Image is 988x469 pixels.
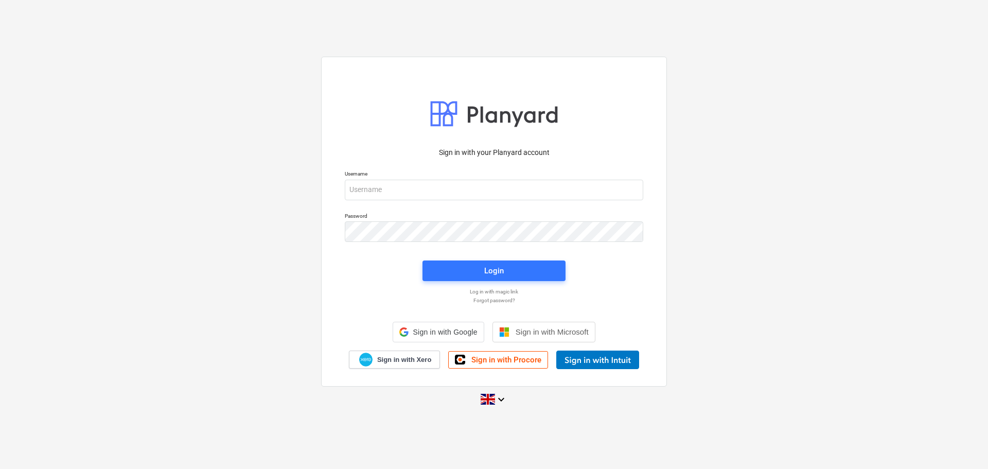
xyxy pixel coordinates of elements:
[499,327,509,337] img: Microsoft logo
[345,170,643,179] p: Username
[340,288,648,295] a: Log in with magic link
[516,327,589,336] span: Sign in with Microsoft
[340,297,648,304] a: Forgot password?
[484,264,504,277] div: Login
[422,260,566,281] button: Login
[413,328,477,336] span: Sign in with Google
[495,393,507,406] i: keyboard_arrow_down
[359,353,373,367] img: Xero logo
[448,351,548,369] a: Sign in with Procore
[393,322,484,342] div: Sign in with Google
[345,213,643,221] p: Password
[345,147,643,158] p: Sign in with your Planyard account
[345,180,643,200] input: Username
[377,355,431,364] span: Sign in with Xero
[349,351,440,369] a: Sign in with Xero
[471,355,541,364] span: Sign in with Procore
